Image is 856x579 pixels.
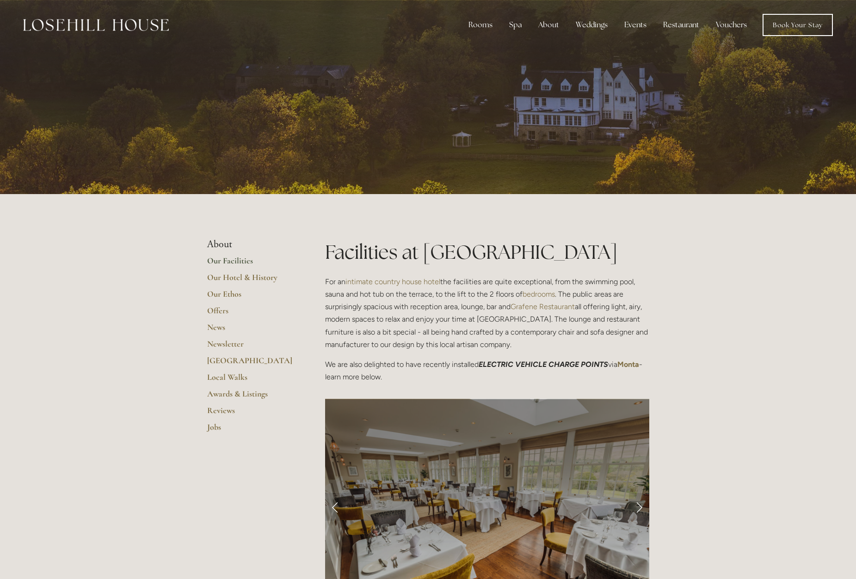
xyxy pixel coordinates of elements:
div: About [531,16,567,34]
div: Spa [502,16,529,34]
a: Next Slide [629,493,649,521]
a: Monta [617,360,639,369]
div: Rooms [461,16,500,34]
a: intimate country house hotel [345,277,440,286]
img: Losehill House [23,19,169,31]
a: Reviews [207,405,296,422]
li: About [207,238,296,250]
a: Local Walks [207,372,296,389]
a: News [207,322,296,339]
a: [GEOGRAPHIC_DATA] [207,355,296,372]
a: Awards & Listings [207,389,296,405]
div: Restaurant [656,16,707,34]
a: Jobs [207,422,296,439]
a: Previous Slide [325,493,345,521]
p: We are also delighted to have recently installed via - learn more below. [325,358,649,383]
div: Events [617,16,654,34]
a: Book Your Stay [763,14,833,36]
p: For an the facilities are quite exceptional, from the swimming pool, sauna and hot tub on the ter... [325,275,649,351]
a: Offers [207,305,296,322]
a: Vouchers [708,16,754,34]
div: Weddings [568,16,615,34]
a: Our Ethos [207,289,296,305]
a: bedrooms [523,290,555,299]
a: Newsletter [207,339,296,355]
a: Our Hotel & History [207,272,296,289]
em: ELECTRIC VEHICLE CHARGE POINTS [479,360,608,369]
a: Grafene Restaurant [511,302,575,311]
a: Our Facilities [207,256,296,272]
h1: Facilities at [GEOGRAPHIC_DATA] [325,238,649,266]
